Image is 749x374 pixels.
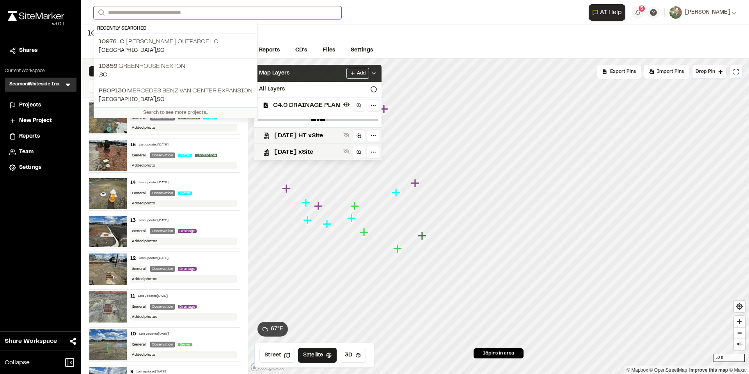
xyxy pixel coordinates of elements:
button: Open AI Assistant [589,4,625,21]
span: 5 [640,5,643,12]
img: rebrand.png [8,11,64,21]
span: Drop Pin [696,68,715,75]
div: Last updated [DATE] [138,294,168,299]
span: [DATE] HT xSite [274,131,340,140]
a: Projects [9,101,72,110]
img: file [89,253,127,285]
button: Zoom in [734,316,745,327]
div: Map marker [323,219,333,229]
span: [DATE] xSite [274,147,340,157]
img: file [89,140,127,171]
button: Find my location [734,301,745,312]
span: 10976-C [99,39,124,44]
a: CD's [288,43,315,58]
a: Shares [9,46,72,55]
div: Observation [150,342,175,347]
div: Open AI Assistant [589,4,628,21]
span: PBOP130 [99,88,126,94]
div: All Layers [254,82,382,97]
div: [PERSON_NAME] Outparcel C [87,28,236,40]
div: Added photo [130,124,237,131]
div: Last updated [DATE] [139,218,169,223]
div: Observation [150,304,175,310]
div: 12 [130,255,136,262]
button: Show layer [342,130,351,140]
a: Reports [251,43,288,58]
span: [PERSON_NAME] [685,8,730,17]
a: OpenStreetMap [650,367,687,373]
span: Sewer [178,343,192,346]
a: Mapbox [627,367,648,373]
span: Water [178,191,192,195]
div: Last updated [DATE] [139,181,169,185]
h3: SeamonWhiteside Inc. [9,81,60,89]
div: 13 [130,217,136,224]
div: General [130,342,147,347]
div: Added photo [130,162,237,169]
div: 14 [130,179,136,186]
button: 5 [632,6,644,19]
button: Hide layer [342,100,351,109]
div: Observation [150,228,175,234]
div: Map marker [314,201,324,211]
div: Map marker [350,201,360,211]
img: file [89,216,127,247]
button: Search [89,80,103,92]
a: Zoom to layer [353,146,365,158]
a: Settings [343,43,381,58]
img: kml_black_icon64.png [263,133,270,139]
span: 10976-C [87,28,120,40]
div: Map marker [380,104,390,114]
span: Water [178,154,192,157]
a: Settings [9,163,72,172]
span: Projects [19,101,41,110]
a: Zoom to layer [353,129,365,142]
p: [GEOGRAPHIC_DATA] , SC [99,46,252,55]
span: 10359 [99,64,117,69]
button: Search [94,6,108,19]
div: 11 [130,293,135,300]
div: Last updated [DATE] [139,332,169,337]
button: 3D [340,348,366,363]
img: file [89,178,127,209]
div: Map marker [303,215,313,225]
button: Drop Pin [692,65,726,79]
div: No pins available to export [597,65,641,79]
div: Added photos [130,275,237,283]
a: Map feedback [689,367,728,373]
button: [PERSON_NAME] [669,6,737,19]
div: Observation [150,266,175,272]
div: Map marker [392,188,402,198]
div: 10 [130,331,136,338]
div: General [130,266,147,272]
span: Reset bearing to north [733,338,745,350]
div: General [130,304,147,310]
div: Last updated [DATE] [139,143,169,147]
span: AI Help [600,8,622,17]
span: Zoom out [734,328,745,339]
div: Map marker [360,227,370,238]
button: Zoom out [734,327,745,339]
span: Add [357,70,366,77]
div: Added photos [130,313,237,321]
div: Map marker [302,198,312,208]
span: Import Pins [657,68,684,75]
div: Last updated [DATE] [139,256,169,261]
div: Added photo [130,200,237,207]
a: 10359 Greenhouse Nexton,SC [94,58,257,83]
p: Mercedes Benz Van Center Expansion [99,86,252,96]
button: Show layer [342,147,351,156]
span: Collapse [5,358,30,367]
button: Add [346,68,369,79]
a: Maxar [729,367,747,373]
div: Recently Searched [94,23,257,34]
span: Map Layers [259,69,289,78]
img: file [89,102,127,133]
span: 15 pins in area [483,350,514,357]
p: [PERSON_NAME] Outparcel C [99,37,252,46]
a: Team [9,148,72,156]
p: Current Workspace [5,67,76,74]
a: Zoom to layer [353,99,365,112]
